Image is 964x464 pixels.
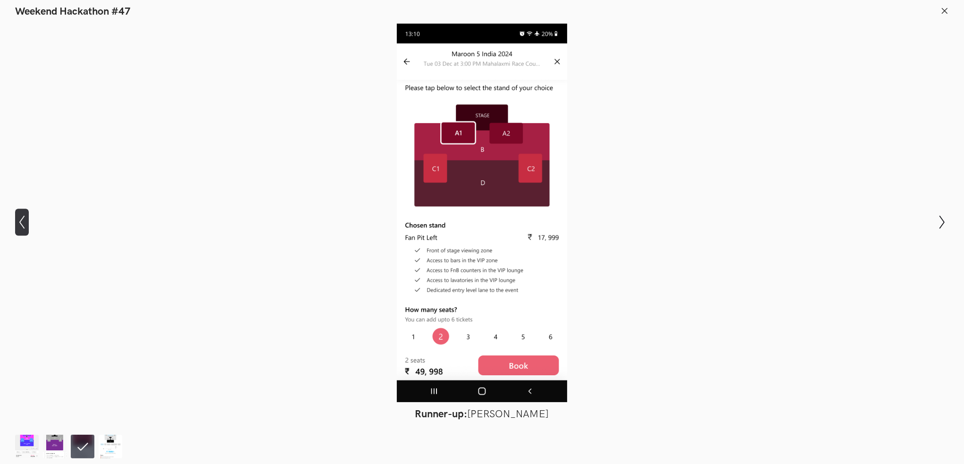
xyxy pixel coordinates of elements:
[15,6,131,18] h1: Weekend Hackathon #47
[415,408,468,421] strong: Runner-up:
[15,435,39,458] img: BookMyShow_nirmal.png
[199,408,765,421] figcaption: [PERSON_NAME]
[99,435,122,458] img: BookMyShow.png
[43,435,67,458] img: BookMyShow.png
